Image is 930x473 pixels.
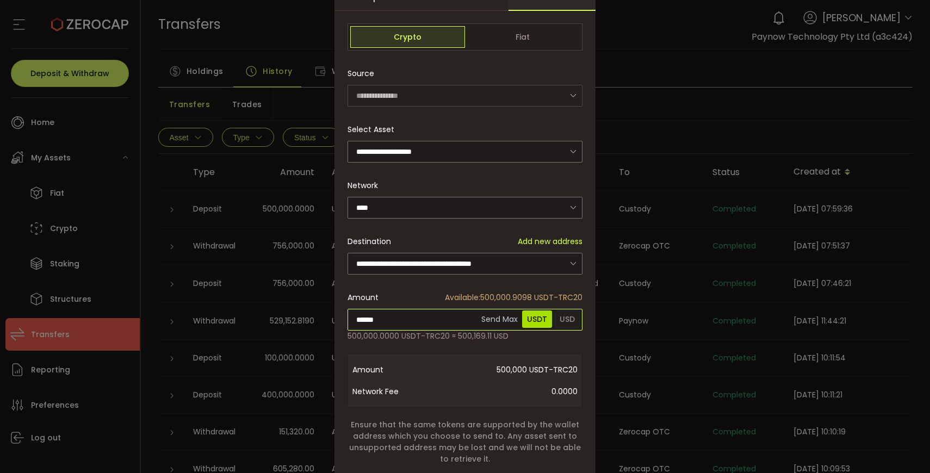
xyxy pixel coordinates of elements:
iframe: Chat Widget [876,421,930,473]
span: Add new address [518,236,582,247]
span: Destination [348,236,391,247]
span: USDT [522,310,552,328]
span: Fiat [465,26,580,48]
label: Select Asset [348,124,401,135]
span: 500,000.9098 USDT-TRC20 [445,292,582,303]
span: Source [348,63,374,84]
span: Available: [445,292,480,303]
span: USD [555,310,580,328]
label: Network [348,180,385,191]
span: Amount [348,292,379,303]
span: Send Max [480,308,519,330]
span: 500,000.0000 USDT-TRC20 ≈ 500,169.11 USD [348,331,509,342]
span: 500,000 USDT-TRC20 [439,359,578,381]
span: Amount [352,359,439,381]
span: Network Fee [352,381,439,402]
span: Crypto [350,26,465,48]
span: Ensure that the same tokens are supported by the wallet address which you choose to send to. Any ... [348,419,582,465]
span: 0.0000 [439,381,578,402]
